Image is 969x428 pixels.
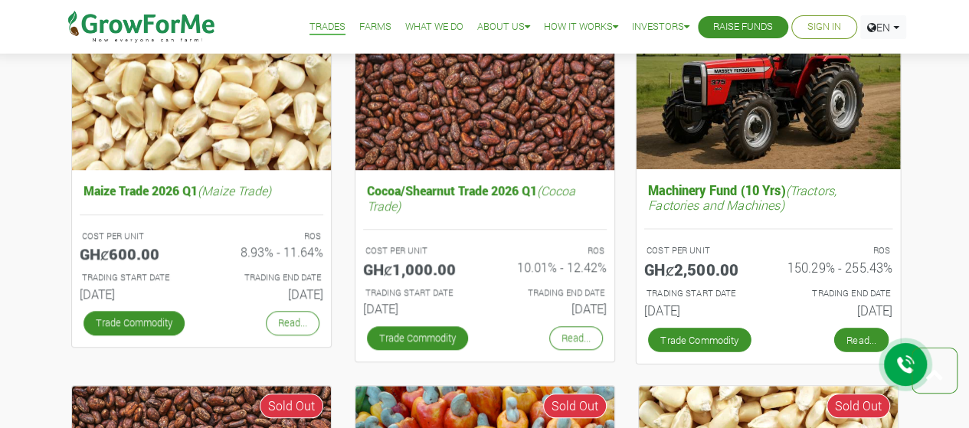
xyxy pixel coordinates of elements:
h6: 8.93% - 11.64% [213,244,323,259]
a: Trade Commodity [83,311,185,335]
p: Estimated Trading End Date [215,271,321,284]
span: Sold Out [543,394,607,418]
h6: [DATE] [213,286,323,301]
p: ROS [782,244,890,257]
p: Estimated Trading Start Date [365,286,471,299]
a: What We Do [405,19,463,35]
a: Trade Commodity [367,326,468,350]
p: Estimated Trading End Date [499,286,604,299]
a: Read... [266,311,319,335]
a: How it Works [544,19,618,35]
a: Read... [833,328,888,352]
a: Trades [309,19,345,35]
a: About Us [477,19,530,35]
span: Sold Out [260,394,323,418]
h6: 150.29% - 255.43% [780,260,892,275]
h6: [DATE] [780,302,892,318]
p: COST PER UNIT [82,230,188,243]
a: Farms [359,19,391,35]
h5: Maize Trade 2026 Q1 [80,179,323,201]
a: Read... [549,326,603,350]
p: ROS [215,230,321,243]
a: Investors [632,19,689,35]
i: (Tractors, Factories and Machines) [647,181,836,213]
h6: 10.01% - 12.42% [496,260,607,274]
p: Estimated Trading End Date [782,287,890,300]
a: Raise Funds [713,19,773,35]
h5: Cocoa/Shearnut Trade 2026 Q1 [363,179,607,216]
h5: GHȼ600.00 [80,244,190,263]
p: COST PER UNIT [646,244,754,257]
a: Sign In [807,19,841,35]
p: Estimated Trading Start Date [82,271,188,284]
h5: Machinery Fund (10 Yrs) [643,178,892,216]
i: (Cocoa Trade) [367,182,575,213]
p: COST PER UNIT [365,244,471,257]
i: (Maize Trade) [198,182,271,198]
span: Sold Out [827,394,890,418]
h5: GHȼ1,000.00 [363,260,473,278]
p: ROS [499,244,604,257]
h5: GHȼ2,500.00 [643,260,756,278]
h6: [DATE] [643,302,756,318]
a: Trade Commodity [647,328,751,352]
a: Machinery Fund (10 Yrs)(Tractors, Factories and Machines) COST PER UNIT GHȼ2,500.00 ROS 150.29% -... [643,178,892,324]
h6: [DATE] [363,301,473,315]
a: Maize Trade 2026 Q1(Maize Trade) COST PER UNIT GHȼ600.00 ROS 8.93% - 11.64% TRADING START DATE [D... [80,179,323,307]
p: Estimated Trading Start Date [646,287,754,300]
h6: [DATE] [80,286,190,301]
a: EN [860,15,906,39]
a: Cocoa/Shearnut Trade 2026 Q1(Cocoa Trade) COST PER UNIT GHȼ1,000.00 ROS 10.01% - 12.42% TRADING S... [363,179,607,322]
h6: [DATE] [496,301,607,315]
